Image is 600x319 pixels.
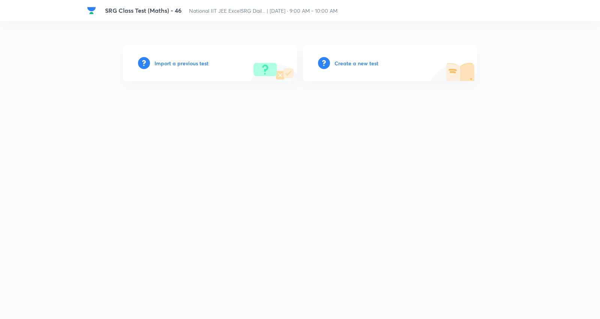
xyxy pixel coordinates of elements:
[189,7,337,14] span: National IIT JEE ExcelSRG Dail... | [DATE] · 9:00 AM - 10:00 AM
[87,6,96,15] img: Company Logo
[154,59,208,67] h6: Import a previous test
[105,6,181,14] span: SRG Class Test (Maths) - 46
[334,59,378,67] h6: Create a new test
[87,6,99,15] a: Company Logo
